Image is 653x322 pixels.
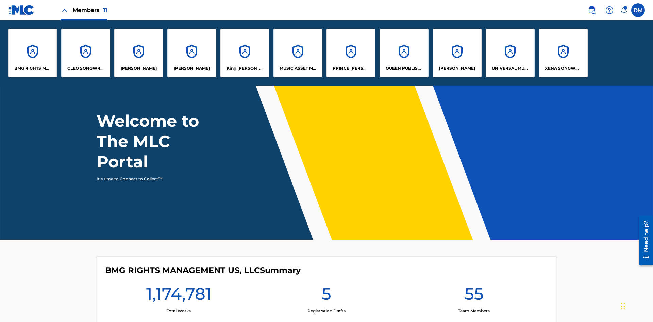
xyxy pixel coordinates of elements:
div: User Menu [631,3,645,17]
a: AccountsPRINCE [PERSON_NAME] [326,29,375,77]
p: PRINCE MCTESTERSON [333,65,370,71]
p: King McTesterson [227,65,264,71]
iframe: Chat Widget [619,289,653,322]
p: Team Members [458,308,490,314]
div: Drag [621,296,625,317]
p: It's time to Connect to Collect™! [97,176,215,182]
h4: BMG RIGHTS MANAGEMENT US, LLC [105,265,301,275]
div: Help [603,3,616,17]
p: UNIVERSAL MUSIC PUB GROUP [492,65,529,71]
img: help [605,6,614,14]
h1: 1,174,781 [146,284,212,308]
p: Registration Drafts [307,308,346,314]
a: Accounts[PERSON_NAME] [114,29,163,77]
a: Public Search [585,3,599,17]
p: Total Works [167,308,191,314]
a: AccountsXENA SONGWRITER [539,29,588,77]
a: AccountsQUEEN PUBLISHA [380,29,429,77]
span: Members [73,6,107,14]
p: MUSIC ASSET MANAGEMENT (MAM) [280,65,317,71]
img: MLC Logo [8,5,34,15]
p: ELVIS COSTELLO [121,65,157,71]
a: AccountsUNIVERSAL MUSIC PUB GROUP [486,29,535,77]
a: Accounts[PERSON_NAME] [433,29,482,77]
a: Accounts[PERSON_NAME] [167,29,216,77]
img: Close [61,6,69,14]
p: QUEEN PUBLISHA [386,65,423,71]
h1: Welcome to The MLC Portal [97,111,224,172]
a: AccountsCLEO SONGWRITER [61,29,110,77]
img: search [588,6,596,14]
h1: 55 [465,284,484,308]
a: AccountsKing [PERSON_NAME] [220,29,269,77]
span: 11 [103,7,107,13]
a: AccountsMUSIC ASSET MANAGEMENT (MAM) [273,29,322,77]
p: EYAMA MCSINGER [174,65,210,71]
iframe: Resource Center [634,213,653,269]
a: AccountsBMG RIGHTS MANAGEMENT US, LLC [8,29,57,77]
p: BMG RIGHTS MANAGEMENT US, LLC [14,65,51,71]
div: Notifications [620,7,627,14]
p: CLEO SONGWRITER [67,65,104,71]
p: RONALD MCTESTERSON [439,65,475,71]
h1: 5 [322,284,331,308]
p: XENA SONGWRITER [545,65,582,71]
